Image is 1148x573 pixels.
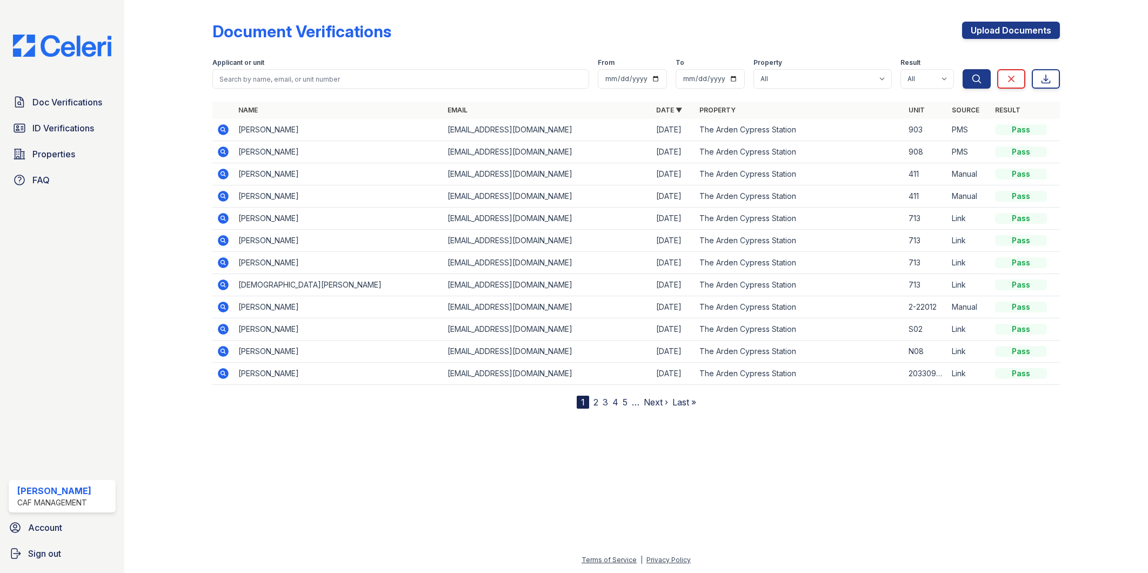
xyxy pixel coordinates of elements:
[656,106,682,114] a: Date ▼
[593,397,598,408] a: 2
[443,252,652,274] td: [EMAIL_ADDRESS][DOMAIN_NAME]
[947,363,991,385] td: Link
[28,547,61,560] span: Sign out
[32,96,102,109] span: Doc Verifications
[652,163,695,185] td: [DATE]
[212,22,391,41] div: Document Verifications
[9,143,116,165] a: Properties
[652,230,695,252] td: [DATE]
[904,119,947,141] td: 903
[4,35,120,57] img: CE_Logo_Blue-a8612792a0a2168367f1c8372b55b34899dd931a85d93a1a3d3e32e68fde9ad4.png
[695,341,904,363] td: The Arden Cypress Station
[32,174,50,186] span: FAQ
[676,58,684,67] label: To
[947,296,991,318] td: Manual
[234,230,443,252] td: [PERSON_NAME]
[443,163,652,185] td: [EMAIL_ADDRESS][DOMAIN_NAME]
[904,318,947,341] td: S02
[995,346,1047,357] div: Pass
[904,341,947,363] td: N08
[995,235,1047,246] div: Pass
[695,119,904,141] td: The Arden Cypress Station
[695,363,904,385] td: The Arden Cypress Station
[695,185,904,208] td: The Arden Cypress Station
[234,141,443,163] td: [PERSON_NAME]
[995,124,1047,135] div: Pass
[952,106,979,114] a: Source
[4,543,120,564] a: Sign out
[623,397,628,408] a: 5
[234,274,443,296] td: [DEMOGRAPHIC_DATA][PERSON_NAME]
[234,208,443,230] td: [PERSON_NAME]
[995,279,1047,290] div: Pass
[947,318,991,341] td: Link
[652,252,695,274] td: [DATE]
[909,106,925,114] a: Unit
[699,106,736,114] a: Property
[753,58,782,67] label: Property
[577,396,589,409] div: 1
[17,497,91,508] div: CAF Management
[695,252,904,274] td: The Arden Cypress Station
[695,318,904,341] td: The Arden Cypress Station
[448,106,468,114] a: Email
[234,119,443,141] td: [PERSON_NAME]
[234,185,443,208] td: [PERSON_NAME]
[695,141,904,163] td: The Arden Cypress Station
[652,363,695,385] td: [DATE]
[646,556,691,564] a: Privacy Policy
[28,521,62,534] span: Account
[238,106,258,114] a: Name
[582,556,637,564] a: Terms of Service
[904,363,947,385] td: 20330971
[612,397,618,408] a: 4
[212,58,264,67] label: Applicant or unit
[947,185,991,208] td: Manual
[17,484,91,497] div: [PERSON_NAME]
[443,208,652,230] td: [EMAIL_ADDRESS][DOMAIN_NAME]
[598,58,615,67] label: From
[652,208,695,230] td: [DATE]
[443,185,652,208] td: [EMAIL_ADDRESS][DOMAIN_NAME]
[234,363,443,385] td: [PERSON_NAME]
[9,91,116,113] a: Doc Verifications
[1103,530,1137,562] iframe: chat widget
[695,230,904,252] td: The Arden Cypress Station
[652,119,695,141] td: [DATE]
[904,185,947,208] td: 411
[9,169,116,191] a: FAQ
[652,185,695,208] td: [DATE]
[947,252,991,274] td: Link
[9,117,116,139] a: ID Verifications
[443,341,652,363] td: [EMAIL_ADDRESS][DOMAIN_NAME]
[904,252,947,274] td: 713
[947,341,991,363] td: Link
[652,318,695,341] td: [DATE]
[904,163,947,185] td: 411
[32,148,75,161] span: Properties
[652,141,695,163] td: [DATE]
[995,302,1047,312] div: Pass
[695,163,904,185] td: The Arden Cypress Station
[904,208,947,230] td: 713
[640,556,643,564] div: |
[695,274,904,296] td: The Arden Cypress Station
[947,274,991,296] td: Link
[652,296,695,318] td: [DATE]
[947,141,991,163] td: PMS
[443,230,652,252] td: [EMAIL_ADDRESS][DOMAIN_NAME]
[947,163,991,185] td: Manual
[995,257,1047,268] div: Pass
[695,208,904,230] td: The Arden Cypress Station
[947,208,991,230] td: Link
[212,69,590,89] input: Search by name, email, or unit number
[995,213,1047,224] div: Pass
[995,324,1047,335] div: Pass
[904,274,947,296] td: 713
[652,274,695,296] td: [DATE]
[995,368,1047,379] div: Pass
[32,122,94,135] span: ID Verifications
[443,141,652,163] td: [EMAIL_ADDRESS][DOMAIN_NAME]
[234,296,443,318] td: [PERSON_NAME]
